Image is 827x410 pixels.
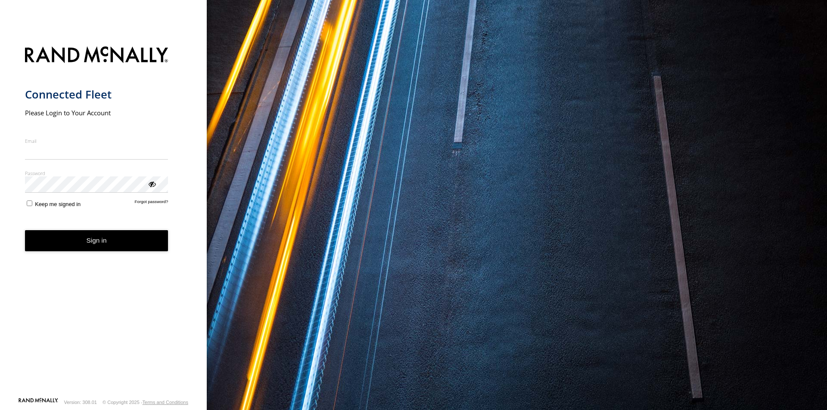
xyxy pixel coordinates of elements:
[25,138,168,144] label: Email
[135,199,168,207] a: Forgot password?
[27,200,32,206] input: Keep me signed in
[25,108,168,117] h2: Please Login to Your Account
[25,87,168,102] h1: Connected Fleet
[25,45,168,67] img: Rand McNally
[25,170,168,176] label: Password
[25,41,182,397] form: main
[143,400,188,405] a: Terms and Conditions
[35,201,81,207] span: Keep me signed in
[25,230,168,251] button: Sign in
[64,400,97,405] div: Version: 308.01
[19,398,58,407] a: Visit our Website
[147,179,156,188] div: ViewPassword
[103,400,188,405] div: © Copyright 2025 -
